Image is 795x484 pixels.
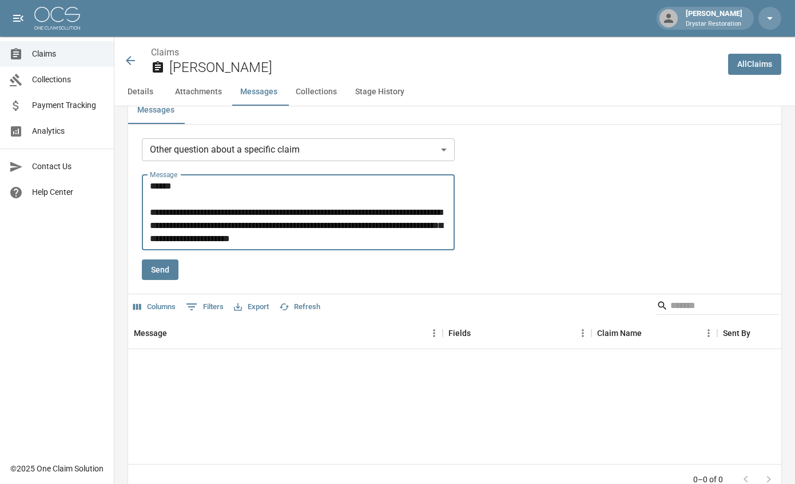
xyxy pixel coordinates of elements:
div: Search [657,297,779,317]
button: Send [142,259,178,281]
div: Claim Name [597,317,642,349]
span: Analytics [32,125,105,137]
button: Menu [700,325,717,342]
div: Message [128,317,443,349]
div: anchor tabs [114,78,795,106]
p: Drystar Restoration [686,19,742,29]
button: Sort [642,325,658,341]
button: Menu [426,325,443,342]
button: Stage History [346,78,414,106]
div: [PERSON_NAME] [681,8,747,29]
button: Details [114,78,166,106]
button: Menu [574,325,591,342]
div: Other question about a specific claim [142,138,455,161]
div: Sent By [723,317,750,349]
nav: breadcrumb [151,46,719,59]
button: open drawer [7,7,30,30]
button: Show filters [183,298,226,316]
a: Claims [151,47,179,58]
span: Claims [32,48,105,60]
button: Messages [231,78,287,106]
button: Refresh [276,298,323,316]
span: Contact Us [32,161,105,173]
button: Export [231,298,272,316]
div: Fields [448,317,471,349]
div: Message [134,317,167,349]
label: Message [150,170,177,179]
button: Collections [287,78,346,106]
h2: [PERSON_NAME] [169,59,719,76]
span: Payment Tracking [32,99,105,111]
span: Help Center [32,186,105,198]
div: Claim Name [591,317,717,349]
button: Sort [167,325,183,341]
button: Messages [128,97,184,124]
div: related-list tabs [128,97,781,124]
img: ocs-logo-white-transparent.png [34,7,80,30]
a: AllClaims [728,54,781,75]
button: Select columns [130,298,178,316]
span: Collections [32,74,105,86]
button: Sort [750,325,766,341]
div: Fields [443,317,591,349]
div: © 2025 One Claim Solution [10,463,104,474]
button: Attachments [166,78,231,106]
button: Sort [471,325,487,341]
